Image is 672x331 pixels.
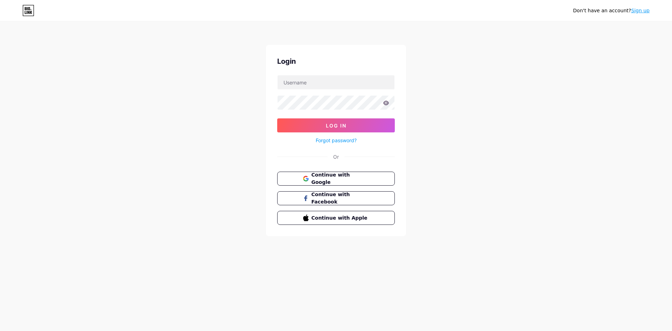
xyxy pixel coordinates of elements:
span: Continue with Google [311,171,369,186]
div: Or [333,153,339,160]
span: Log In [326,123,346,129]
button: Log In [277,118,395,132]
span: Continue with Apple [311,214,369,222]
div: Login [277,56,395,67]
a: Sign up [631,8,650,13]
button: Continue with Apple [277,211,395,225]
span: Continue with Facebook [311,191,369,206]
button: Continue with Facebook [277,191,395,205]
div: Don't have an account? [573,7,650,14]
button: Continue with Google [277,172,395,186]
a: Forgot password? [316,137,357,144]
input: Username [278,75,394,89]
